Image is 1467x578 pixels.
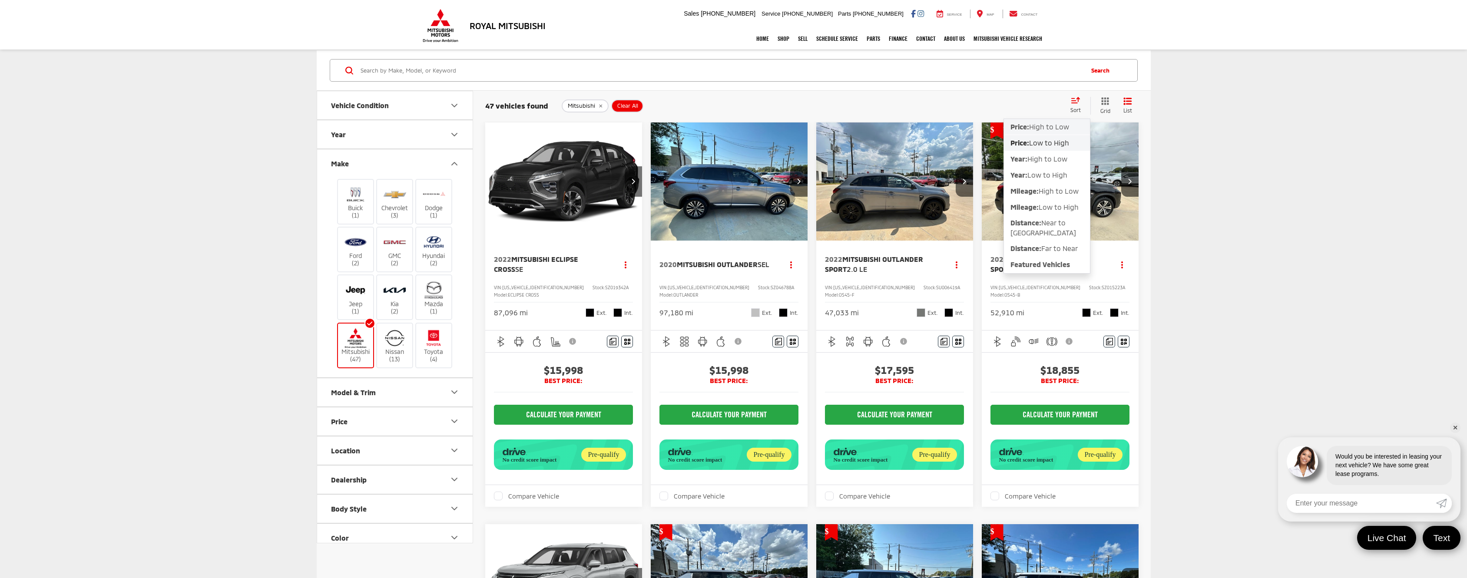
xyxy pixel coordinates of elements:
[927,309,938,317] span: Ext.
[863,336,874,347] img: Android Auto
[416,184,451,219] label: Dodge (1)
[421,9,460,43] img: Mitsubishi
[1010,139,1029,147] span: Price:
[494,363,633,377] span: $15,998
[508,292,539,297] span: ECLIPSE CROSS
[659,285,668,290] span: VIN:
[956,261,957,268] span: dropdown dots
[449,159,460,169] div: Make
[701,10,755,17] span: [PHONE_NUMBER]
[825,377,964,385] span: BEST PRICE:
[624,309,633,317] span: Int.
[1027,171,1067,179] span: Low to High
[593,285,605,290] span: Stock:
[990,122,1003,139] span: Get Price Drop Alert
[924,285,936,290] span: Stock:
[999,285,1080,290] span: [US_VEHICLE_IDENTIFICATION_NUMBER]
[383,184,407,205] img: Royal Mitsubishi in Baton Rouge, LA)
[383,280,407,301] img: Royal Mitsubishi in Baton Rouge, LA)
[624,338,630,345] i: Window Sticker
[1004,257,1090,273] button: Featured Vehicles
[331,101,389,109] div: Vehicle Condition
[650,122,808,241] div: 2020 Mitsubishi Outlander SEL 0
[659,260,677,268] span: 2020
[775,338,782,345] img: Comments
[494,254,609,274] a: 2022Mitsubishi Eclipse CrossSE
[1063,332,1077,350] button: View Disclaimer
[1004,135,1090,151] button: Price:Low to High
[377,184,412,219] label: Chevrolet (3)
[752,28,773,50] a: Home
[825,405,964,425] : CALCULATE YOUR PAYMENT
[568,102,595,109] span: Mitsubishi
[790,309,798,317] span: Int.
[377,280,412,315] label: Kia (2)
[1106,338,1113,345] img: Comments
[485,122,643,241] img: 2022 Mitsubishi Eclipse Cross SE
[613,308,622,317] span: Black
[344,280,368,301] img: Royal Mitsubishi in Baton Rouge, LA)
[825,308,859,318] div: 47,033 mi
[990,405,1130,425] : CALCULATE YOUR PAYMENT
[317,378,474,406] button: Model & TrimModel & Trim
[317,149,474,178] button: MakeMake
[715,336,726,347] img: Apple CarPlay
[485,101,548,110] span: 47 vehicles found
[611,99,643,112] button: Clear All
[955,309,964,317] span: Int.
[1121,166,1139,197] button: Next image
[344,328,368,348] img: Royal Mitsubishi in Baton Rouge, LA)
[532,336,543,347] img: Apple CarPlay
[338,328,373,363] label: Mitsubishi (47)
[816,122,974,241] img: 2022 Mitsubishi Outlander Sport 2.0 LE
[853,10,904,17] span: [PHONE_NUMBER]
[990,254,1106,274] a: 2023Mitsubishi Outlander Sport2.0 ES
[331,534,349,542] div: Color
[550,336,561,347] img: Heated Seats
[422,232,446,252] img: Royal Mitsubishi in Baton Rouge, LA)
[485,122,643,241] a: 2022 Mitsubishi Eclipse Cross SE2022 Mitsubishi Eclipse Cross SE2022 Mitsubishi Eclipse Cross SE2...
[1010,187,1039,195] span: Mileage:
[1010,203,1039,211] span: Mileage:
[659,377,799,385] span: BEST PRICE:
[897,332,912,350] button: View Disclaimer
[383,328,407,348] img: Royal Mitsubishi in Baton Rouge, LA)
[449,387,460,397] div: Model & Trim
[1029,139,1069,147] span: Low to High
[317,120,474,149] button: YearYear
[992,336,1003,347] img: Bluetooth®
[1102,285,1125,290] span: SZ015223A
[668,285,749,290] span: [US_VEHICLE_IDENTIFICATION_NUMBER]
[494,308,528,318] div: 87,096 mi
[625,261,626,268] span: dropdown dots
[596,309,607,317] span: Ext.
[1004,241,1090,257] button: Distance:Far to Near
[331,417,348,426] div: Price
[1041,244,1078,252] span: Far to Near
[782,10,833,17] span: [PHONE_NUMBER]
[1287,446,1318,477] img: Agent profile photo
[1066,97,1090,114] button: Select sort value
[936,285,960,290] span: SU006419A
[1004,151,1090,167] button: Year:High to Low
[825,255,842,263] span: 2022
[1327,446,1452,485] div: Would you be interested in leasing your next vehicle? We have some great lease programs.
[1123,107,1132,114] span: List
[912,28,940,50] a: Contact
[1089,285,1102,290] span: Stock:
[1004,167,1090,183] button: Year:Low to High
[990,377,1130,385] span: BEST PRICE:
[449,474,460,485] div: Dealership
[673,292,698,297] span: OUTLANDER
[787,336,798,347] button: Window Sticker
[502,285,584,290] span: [US_VEHICLE_IDENTIFICATION_NUMBER]
[1004,183,1090,199] button: Mileage:High to Low
[485,122,643,241] div: 2022 Mitsubishi Eclipse Cross SE 0
[779,308,788,317] span: Black
[625,166,642,197] button: Next image
[949,257,964,272] button: Actions
[827,336,838,347] img: Bluetooth®
[659,405,799,425] : CALCULATE YOUR PAYMENT
[494,492,560,500] label: Compare Vehicle
[679,336,690,347] img: 3rd Row Seating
